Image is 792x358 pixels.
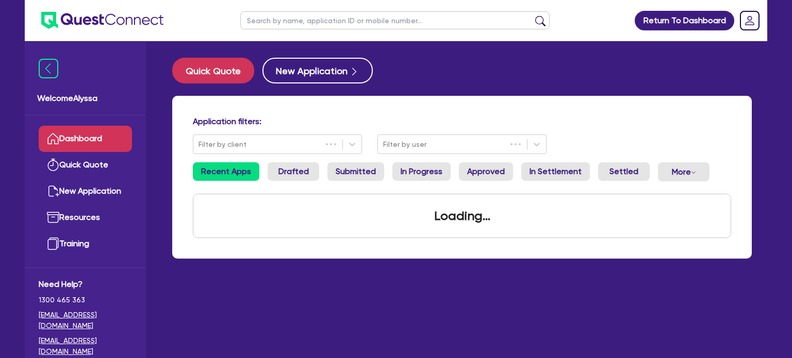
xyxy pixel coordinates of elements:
[41,12,163,29] img: quest-connect-logo-blue
[635,11,734,30] a: Return To Dashboard
[262,58,373,83] button: New Application
[47,237,59,250] img: training
[39,59,58,78] img: icon-menu-close
[598,162,650,181] a: Settled
[39,335,132,357] a: [EMAIL_ADDRESS][DOMAIN_NAME]
[39,310,132,331] a: [EMAIL_ADDRESS][DOMAIN_NAME]
[172,58,254,83] button: Quick Quote
[39,295,132,305] span: 1300 465 363
[37,92,134,105] span: Welcome Alyssa
[39,278,132,291] span: Need Help?
[39,204,132,231] a: Resources
[39,152,132,178] a: Quick Quote
[47,159,59,171] img: quick-quote
[39,178,132,204] a: New Application
[459,162,513,181] a: Approved
[47,211,59,224] img: resources
[327,162,384,181] a: Submitted
[39,126,132,152] a: Dashboard
[422,194,503,237] div: Loading...
[172,58,262,83] a: Quick Quote
[47,185,59,197] img: new-application
[392,162,451,181] a: In Progress
[268,162,319,181] a: Drafted
[521,162,590,181] a: In Settlement
[736,7,763,34] a: Dropdown toggle
[240,11,550,29] input: Search by name, application ID or mobile number...
[193,162,259,181] a: Recent Apps
[39,231,132,257] a: Training
[193,116,731,126] h4: Application filters:
[658,162,709,181] button: Dropdown toggle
